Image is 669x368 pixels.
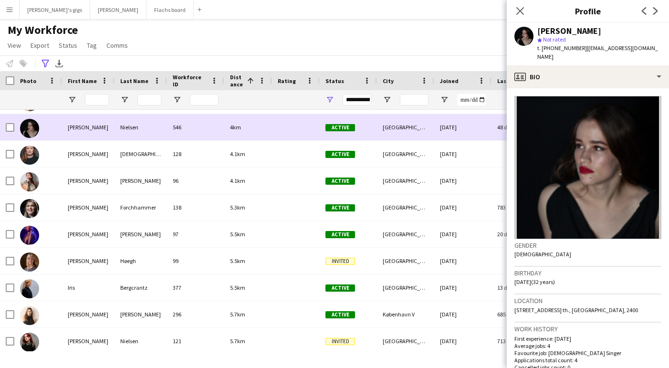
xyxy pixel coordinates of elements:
div: København V [377,301,434,327]
input: City Filter Input [400,94,429,105]
div: [DATE] [434,274,491,301]
div: 546 [167,114,224,140]
div: 296 [167,301,224,327]
span: [DEMOGRAPHIC_DATA] [514,251,571,258]
span: Last Name [120,77,148,84]
div: 48 days [491,114,549,140]
span: Photo [20,77,36,84]
div: [DATE] [434,221,491,247]
div: [GEOGRAPHIC_DATA] [377,274,434,301]
img: Louise Høegh [20,252,39,272]
div: 97 [167,221,224,247]
span: Active [325,311,355,318]
div: Nielsen [115,328,167,354]
div: [GEOGRAPHIC_DATA] [377,168,434,194]
h3: Profile [507,5,669,17]
div: [DATE] [434,248,491,274]
span: My Workforce [8,23,78,37]
div: [GEOGRAPHIC_DATA] [377,141,434,167]
div: [DATE] [434,194,491,221]
div: [GEOGRAPHIC_DATA] [377,328,434,354]
h3: Location [514,296,661,305]
img: Anna Ilsøe [20,172,39,191]
img: Clara Amalie Singerholm Christiansen [20,146,39,165]
div: 96 [167,168,224,194]
div: 13 days [491,274,549,301]
div: 377 [167,274,224,301]
div: Bio [507,65,669,88]
div: [DATE] [434,168,491,194]
img: Julie Schmidt Nielsen [20,333,39,352]
input: Workforce ID Filter Input [190,94,219,105]
button: Flachs board [146,0,194,19]
span: First Name [68,77,97,84]
p: Favourite job: [DEMOGRAPHIC_DATA] Singer [514,349,661,357]
span: 5.3km [230,204,245,211]
span: Active [325,204,355,211]
div: [PERSON_NAME] [115,221,167,247]
a: Tag [83,39,101,52]
span: City [383,77,394,84]
div: [GEOGRAPHIC_DATA] [GEOGRAPHIC_DATA] [377,114,434,140]
img: Iris Bergcrantz [20,279,39,298]
div: 685 days [491,301,549,327]
div: Nielsen [115,114,167,140]
span: [DATE] (32 years) [514,278,555,285]
app-action-btn: Export XLSX [53,58,65,69]
span: Rating [278,77,296,84]
div: Forchhammer [115,194,167,221]
div: [PERSON_NAME] [537,27,601,35]
div: 138 [167,194,224,221]
span: Invited [325,258,355,265]
img: Therese Nielsen [20,119,39,138]
img: Crew avatar or photo [514,96,661,239]
div: Bergcrantz [115,274,167,301]
div: [DATE] [434,301,491,327]
span: 4.1km [230,150,245,158]
div: [DATE] [434,328,491,354]
span: Distance [230,74,243,88]
input: First Name Filter Input [85,94,109,105]
div: 783 days [491,194,549,221]
button: Open Filter Menu [440,95,449,104]
div: [PERSON_NAME] [62,328,115,354]
span: Tag [87,41,97,50]
div: Iris [62,274,115,301]
div: [PERSON_NAME] [62,194,115,221]
span: Active [325,231,355,238]
img: Nanamarie Reimer [20,226,39,245]
button: Open Filter Menu [68,95,76,104]
span: Invited [325,338,355,345]
div: [PERSON_NAME] [62,141,115,167]
a: Export [27,39,53,52]
div: [PERSON_NAME] [62,114,115,140]
span: [STREET_ADDRESS] th., [GEOGRAPHIC_DATA], 2400 [514,306,638,314]
div: [PERSON_NAME] [115,168,167,194]
div: 713 days [491,328,549,354]
span: t. [PHONE_NUMBER] [537,44,587,52]
button: [PERSON_NAME] [90,0,146,19]
span: 5.7km [230,311,245,318]
h3: Birthday [514,269,661,277]
div: 121 [167,328,224,354]
div: Høegh [115,248,167,274]
h3: Work history [514,325,661,333]
div: [PERSON_NAME] [62,168,115,194]
div: [PERSON_NAME] [115,301,167,327]
p: First experience: [DATE] [514,335,661,342]
a: View [4,39,25,52]
span: Comms [106,41,128,50]
img: Anna Hansen [20,306,39,325]
span: Not rated [543,36,566,43]
p: Average jobs: 4 [514,342,661,349]
span: Export [31,41,49,50]
span: Active [325,151,355,158]
div: [PERSON_NAME] [62,301,115,327]
img: Sarah Forchhammer [20,199,39,218]
span: Workforce ID [173,74,207,88]
h3: Gender [514,241,661,250]
button: Open Filter Menu [173,95,181,104]
div: [PERSON_NAME] [62,221,115,247]
button: Open Filter Menu [120,95,129,104]
span: Active [325,178,355,185]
